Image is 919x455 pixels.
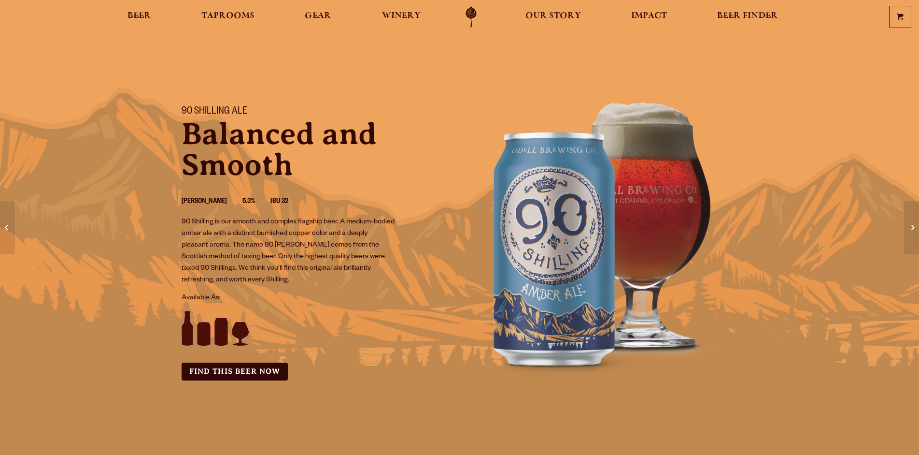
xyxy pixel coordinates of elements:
[717,12,778,20] span: Beer Finder
[127,12,151,20] span: Beer
[270,196,304,208] li: IBU 32
[382,12,421,20] span: Winery
[631,12,667,20] span: Impact
[298,6,338,28] a: Gear
[453,6,489,28] a: Odell Home
[121,6,157,28] a: Beer
[519,6,587,28] a: Our Story
[182,217,395,286] p: 90 Shilling is our smooth and complex flagship beer. A medium-bodied amber ale with a distinct bu...
[182,363,288,381] a: Find this Beer Now
[711,6,784,28] a: Beer Finder
[305,12,331,20] span: Gear
[242,196,270,208] li: 5.3%
[625,6,673,28] a: Impact
[182,118,448,180] p: Balanced and Smooth
[182,106,448,118] h1: 90 Shilling Ale
[182,293,448,304] p: Available As:
[525,12,581,20] span: Our Story
[376,6,427,28] a: Winery
[182,196,242,208] li: [PERSON_NAME]
[195,6,261,28] a: Taprooms
[201,12,254,20] span: Taprooms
